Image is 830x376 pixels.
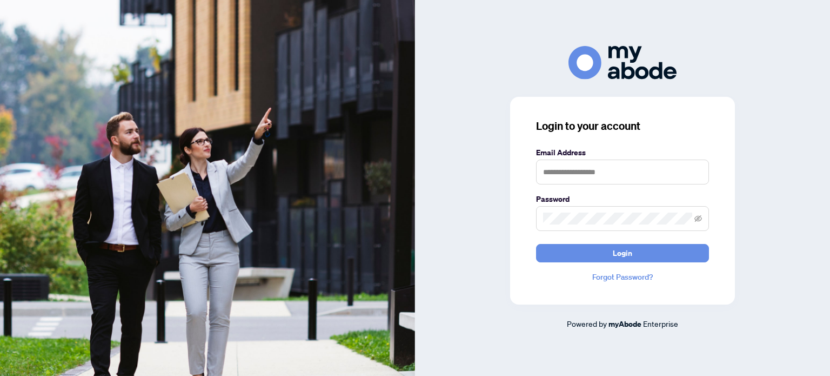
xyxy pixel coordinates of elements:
[567,319,607,328] span: Powered by
[568,46,677,79] img: ma-logo
[536,244,709,262] button: Login
[536,147,709,159] label: Email Address
[608,318,641,330] a: myAbode
[536,118,709,134] h3: Login to your account
[643,319,678,328] span: Enterprise
[536,271,709,283] a: Forgot Password?
[694,215,702,222] span: eye-invisible
[536,193,709,205] label: Password
[613,245,632,262] span: Login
